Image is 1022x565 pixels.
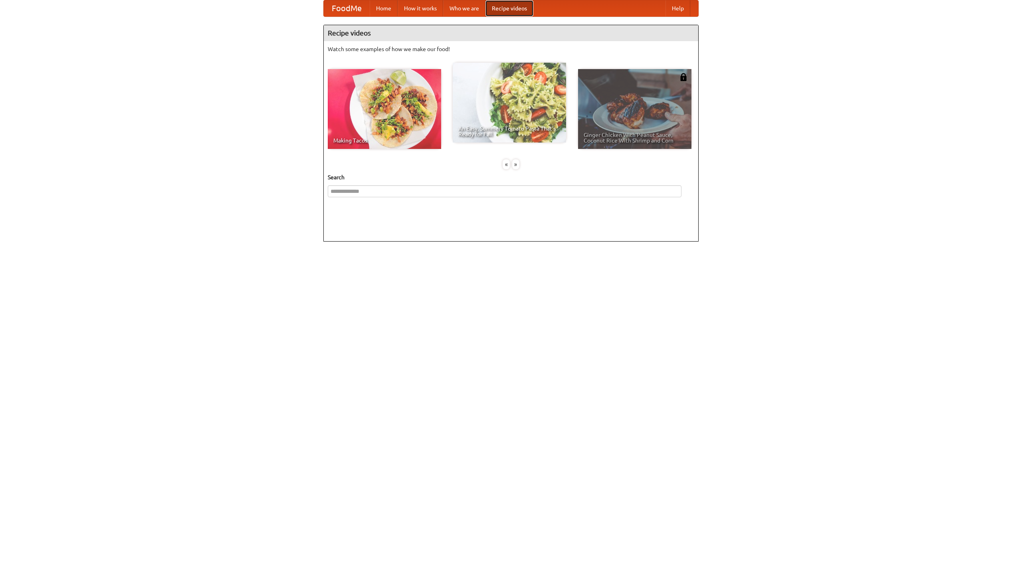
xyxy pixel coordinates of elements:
div: » [512,159,519,169]
img: 483408.png [679,73,687,81]
h5: Search [328,173,694,181]
a: Home [370,0,398,16]
span: An Easy, Summery Tomato Pasta That's Ready for Fall [458,126,561,137]
div: « [503,159,510,169]
a: Who we are [443,0,485,16]
a: How it works [398,0,443,16]
a: FoodMe [324,0,370,16]
h4: Recipe videos [324,25,698,41]
a: Making Tacos [328,69,441,149]
p: Watch some examples of how we make our food! [328,45,694,53]
span: Making Tacos [333,138,436,143]
a: An Easy, Summery Tomato Pasta That's Ready for Fall [453,63,566,143]
a: Recipe videos [485,0,533,16]
a: Help [665,0,690,16]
